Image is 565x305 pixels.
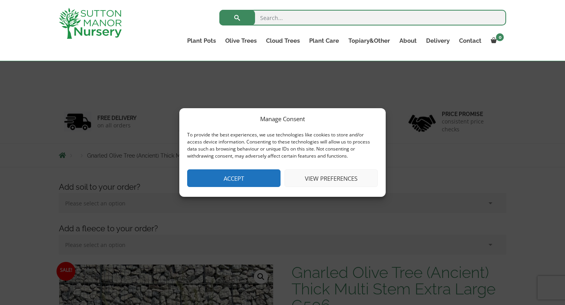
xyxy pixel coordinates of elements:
a: 0 [486,35,506,46]
a: Contact [454,35,486,46]
button: Accept [187,169,281,187]
a: Delivery [421,35,454,46]
a: Plant Care [304,35,344,46]
a: Plant Pots [182,35,221,46]
a: Olive Trees [221,35,261,46]
input: Search... [219,10,506,25]
img: logo [59,8,122,39]
button: View preferences [284,169,378,187]
span: 0 [496,33,504,41]
a: Cloud Trees [261,35,304,46]
a: Topiary&Other [344,35,395,46]
div: To provide the best experiences, we use technologies like cookies to store and/or access device i... [187,131,377,160]
a: About [395,35,421,46]
div: Manage Consent [260,114,305,123]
